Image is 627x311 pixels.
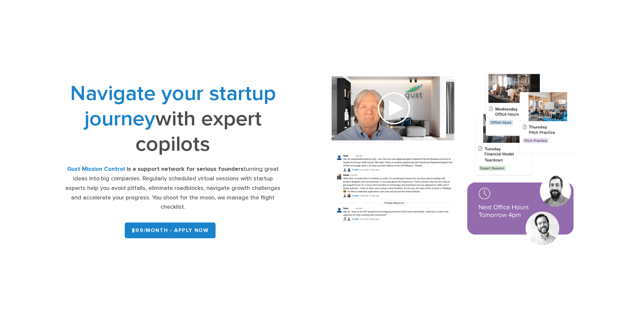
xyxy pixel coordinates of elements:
strong: is a support network for serious founders [127,166,244,172]
img: Composition of calendar events, a video call presentation, and chat rooms [319,64,590,258]
strong: Gust Mission Control [67,166,125,172]
span: Navigate your startup journey [70,81,276,131]
h1: with expert copilots [64,81,281,157]
a: $99/month - APPLY NOW [125,222,216,238]
div: turning great ideas into big companies. Regularly scheduled virtual sessions with startup experts... [64,165,281,212]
